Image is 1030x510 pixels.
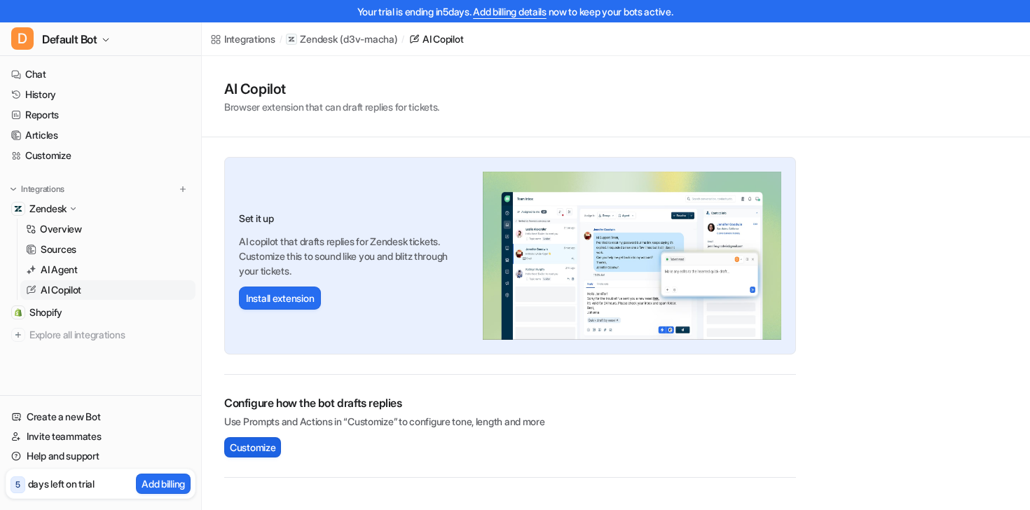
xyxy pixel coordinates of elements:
p: AI Copilot [41,283,81,297]
a: AI Copilot [20,280,195,300]
p: 5 [15,478,20,491]
button: Add billing [136,474,191,494]
a: Explore all integrations [6,325,195,345]
p: Add billing [142,476,185,491]
span: / [401,33,404,46]
img: Shopify [14,308,22,317]
img: explore all integrations [11,328,25,342]
span: Explore all integrations [29,324,190,346]
a: AI Agent [20,260,195,280]
a: Articles [6,125,195,145]
img: expand menu [8,184,18,194]
a: Overview [20,219,195,239]
button: Install extension [239,287,321,310]
div: Integrations [224,32,275,46]
span: Default Bot [42,29,97,49]
span: Shopify [29,305,62,319]
p: Integrations [21,184,64,195]
button: Customize [224,437,281,457]
p: AI copilot that drafts replies for Zendesk tickets. Customize this to sound like you and blitz th... [239,234,469,278]
a: Create a new Bot [6,407,195,427]
p: Zendesk [29,202,67,216]
p: Overview [40,222,82,236]
img: menu_add.svg [178,184,188,194]
h1: AI Copilot [224,78,439,99]
button: Integrations [6,182,69,196]
a: Customize [6,146,195,165]
img: Zendesk AI Copilot [483,172,781,340]
p: ( d3v-macha ) [340,32,397,46]
a: ShopifyShopify [6,303,195,322]
span: Customize [230,440,275,455]
a: Integrations [210,32,275,46]
a: Add billing details [473,6,547,18]
a: AI Copilot [408,32,463,46]
div: AI Copilot [423,32,463,46]
h2: Configure how the bot drafts replies [224,394,796,411]
p: AI Agent [41,263,78,277]
span: D [11,27,34,50]
p: days left on trial [28,476,95,491]
a: Invite teammates [6,427,195,446]
p: Zendesk [300,32,337,46]
a: Sources [20,240,195,259]
a: Help and support [6,446,195,466]
a: Chat [6,64,195,84]
p: Use Prompts and Actions in “Customize” to configure tone, length and more [224,414,796,429]
a: Reports [6,105,195,125]
a: History [6,85,195,104]
a: Zendesk(d3v-macha) [286,32,397,46]
h3: Set it up [239,211,469,226]
span: / [280,33,282,46]
p: Sources [41,242,76,256]
p: Browser extension that can draft replies for tickets. [224,99,439,114]
img: Zendesk [14,205,22,213]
